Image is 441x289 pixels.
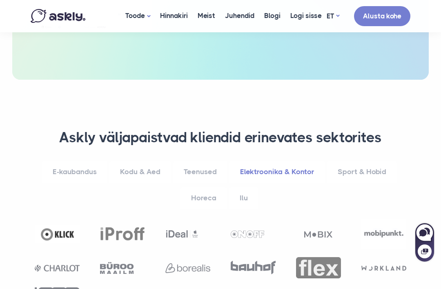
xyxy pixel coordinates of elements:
h3: Askly väljapaistvad kliendid erinevates sektorites [31,129,410,146]
iframe: Askly chat [414,222,435,262]
img: Borealis [165,263,210,273]
a: Horeca [180,187,227,209]
a: E-kaubandus [42,161,107,183]
a: Elektroonika & Kontor [229,161,325,183]
img: ONOFF [231,231,264,238]
a: Ilu [229,187,258,209]
img: Workland [361,266,406,271]
img: Büroomaailm [100,262,134,273]
a: Alusta kohe [354,6,410,26]
img: Askly [31,9,85,23]
a: Kodu & Aed [109,161,171,183]
a: Teenused [173,161,227,183]
img: Flex Sülearvutikeskus [296,257,341,278]
img: Klick [35,225,80,243]
img: Ideal [165,227,199,240]
a: ET [327,10,339,22]
img: Charlot [35,265,80,271]
img: iProff [100,227,145,240]
img: Mobipunkt [361,219,406,249]
a: Sport & Hobid [327,161,397,183]
img: Bauhof [231,261,276,274]
img: Mobix [304,231,332,237]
